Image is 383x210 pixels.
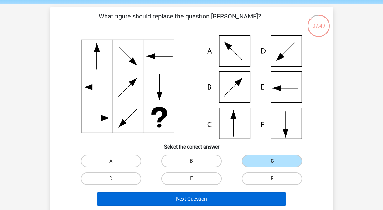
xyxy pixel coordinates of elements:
[242,155,302,167] label: C
[97,192,286,206] button: Next Question
[81,155,141,167] label: A
[81,172,141,185] label: D
[60,139,323,150] h6: Select the correct answer
[307,14,330,30] div: 07:49
[161,155,222,167] label: B
[60,12,299,30] p: What figure should replace the question [PERSON_NAME]?
[242,172,302,185] label: F
[161,172,222,185] label: E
